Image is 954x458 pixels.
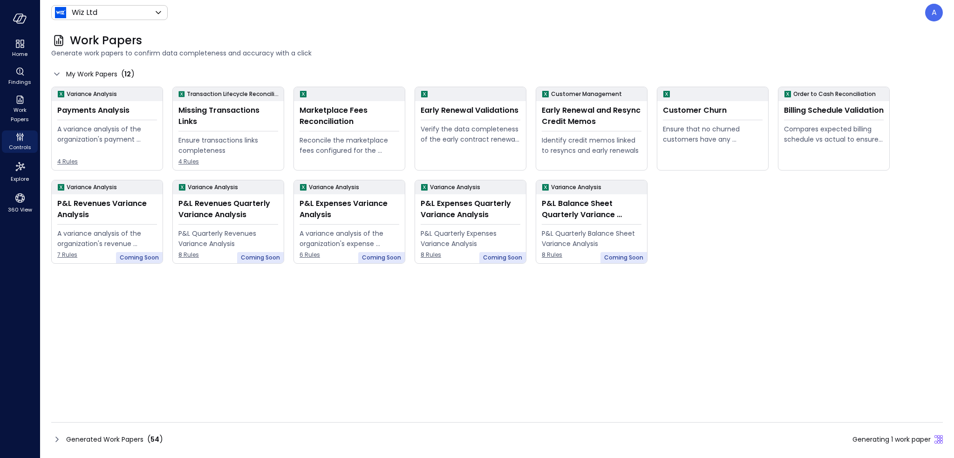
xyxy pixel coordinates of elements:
span: 54 [150,435,159,444]
div: Ensure that no churned customers have any remaining open invoices [663,124,763,144]
span: Generated Work Papers [66,434,143,444]
div: P&L Expenses Variance Analysis [300,198,399,220]
div: Explore [2,158,38,185]
p: Variance Analysis [67,89,117,99]
span: Coming Soon [241,253,280,262]
div: 360 View [2,190,38,215]
div: Identify credit memos linked to resyncs and early renewals [542,135,641,156]
span: 360 View [8,205,32,214]
div: Payments Analysis [57,105,157,116]
div: Marketplace Fees Reconciliation [300,105,399,127]
span: Work Papers [70,33,142,48]
p: Variance Analysis [430,183,480,192]
span: 8 Rules [178,250,278,260]
div: Billing Schedule Validation [784,105,884,116]
div: Reconcile the marketplace fees configured for the Opportunity to the actual fees being paid [300,135,399,156]
div: Sliding puzzle loader [934,435,943,444]
p: Variance Analysis [67,183,117,192]
span: 12 [124,69,131,79]
span: Explore [11,174,29,184]
p: A [932,7,937,18]
div: Early Renewal and Resync Credit Memos [542,105,641,127]
div: Ensure transactions links completeness [178,135,278,156]
div: Home [2,37,38,60]
span: 4 Rules [57,157,157,166]
p: Order to Cash Reconciliation [793,89,876,99]
div: Compares expected billing schedule vs actual to ensure timely and compliant invoicing [784,124,884,144]
div: P&L Revenues Quarterly Variance Analysis [178,198,278,220]
div: P&L Expenses Quarterly Variance Analysis [421,198,520,220]
span: Work Papers [6,105,34,124]
div: Work Papers [2,93,38,125]
div: P&L Quarterly Revenues Variance Analysis [178,228,278,249]
span: Home [12,49,27,59]
span: Coming Soon [604,253,643,262]
span: Coming Soon [120,253,159,262]
p: Wiz Ltd [72,7,97,18]
div: Customer Churn [663,105,763,116]
div: Findings [2,65,38,88]
div: Verify the data completeness of the early contract renewal process [421,124,520,144]
p: Variance Analysis [551,183,601,192]
span: 8 Rules [421,250,520,260]
div: Abel Zhao [925,4,943,21]
span: 7 Rules [57,250,157,260]
div: A variance analysis of the organization's revenue accounts [57,228,157,249]
span: Coming Soon [362,253,401,262]
p: Transaction Lifecycle Reconciliation [187,89,280,99]
div: Missing Transactions Links [178,105,278,127]
div: A variance analysis of the organization's expense accounts [300,228,399,249]
div: A variance analysis of the organization's payment transactions [57,124,157,144]
p: Variance Analysis [188,183,238,192]
span: Generating 1 work paper [852,434,931,444]
span: Controls [9,143,31,152]
div: P&L Revenues Variance Analysis [57,198,157,220]
div: ( ) [121,68,135,80]
span: 4 Rules [178,157,278,166]
div: Controls [2,130,38,153]
div: P&L Quarterly Balance Sheet Variance Analysis [542,228,641,249]
span: Generate work papers to confirm data completeness and accuracy with a click [51,48,943,58]
div: P&L Quarterly Expenses Variance Analysis [421,228,520,249]
span: Findings [8,77,31,87]
p: Customer Management [551,89,622,99]
span: 6 Rules [300,250,399,260]
span: 8 Rules [542,250,641,260]
div: ( ) [147,434,163,445]
span: My Work Papers [66,69,117,79]
p: Variance Analysis [309,183,359,192]
img: Icon [55,7,66,18]
div: P&L Balance Sheet Quarterly Variance Analysis [542,198,641,220]
span: Coming Soon [483,253,522,262]
div: Early Renewal Validations [421,105,520,116]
